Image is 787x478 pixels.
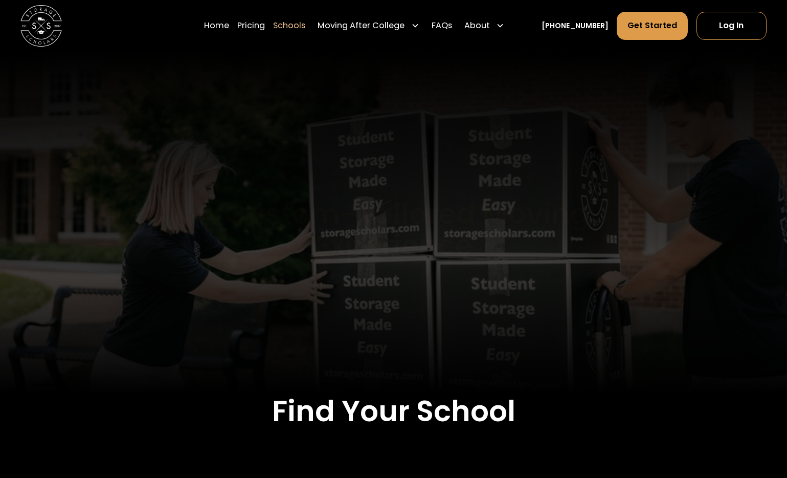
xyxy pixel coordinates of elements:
div: Moving After College [318,19,404,32]
h1: A Custom-Tailored Moving Experience [146,198,641,260]
h2: Find Your School [22,394,764,429]
a: Log In [696,12,767,39]
img: Storage Scholars main logo [20,5,62,47]
a: FAQs [432,11,452,40]
div: Moving After College [313,11,423,40]
div: About [460,11,508,40]
a: Pricing [237,11,265,40]
a: [PHONE_NUMBER] [542,20,609,31]
a: Get Started [617,12,688,39]
a: Home [204,11,229,40]
a: Schools [273,11,305,40]
div: About [464,19,490,32]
